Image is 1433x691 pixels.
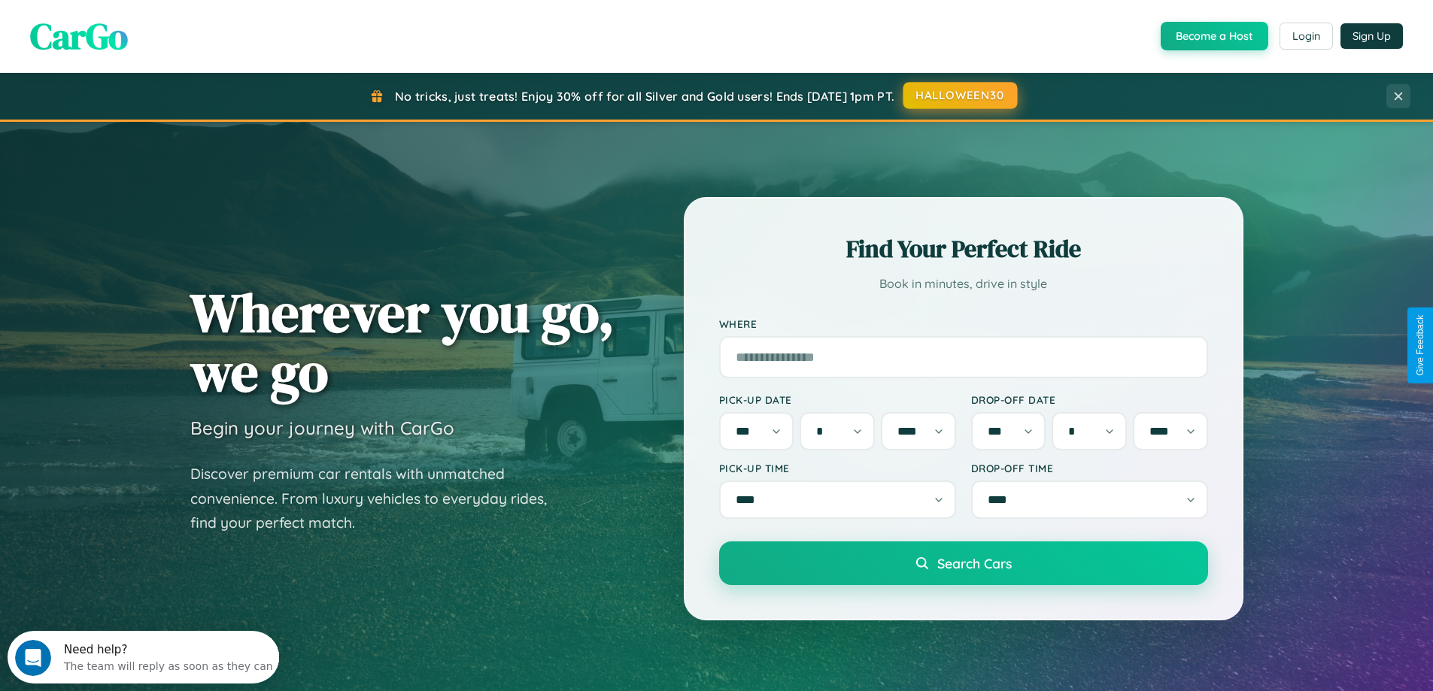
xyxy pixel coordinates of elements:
[190,462,566,535] p: Discover premium car rentals with unmatched convenience. From luxury vehicles to everyday rides, ...
[8,631,279,683] iframe: Intercom live chat discovery launcher
[190,417,454,439] h3: Begin your journey with CarGo
[56,13,266,25] div: Need help?
[719,393,956,406] label: Pick-up Date
[395,89,894,104] span: No tricks, just treats! Enjoy 30% off for all Silver and Gold users! Ends [DATE] 1pm PT.
[1161,22,1268,50] button: Become a Host
[903,82,1018,109] button: HALLOWEEN30
[15,640,51,676] iframe: Intercom live chat
[30,11,128,61] span: CarGo
[1340,23,1403,49] button: Sign Up
[719,541,1208,585] button: Search Cars
[971,462,1208,474] label: Drop-off Time
[719,232,1208,265] h2: Find Your Perfect Ride
[719,273,1208,295] p: Book in minutes, drive in style
[719,317,1208,330] label: Where
[971,393,1208,406] label: Drop-off Date
[1280,23,1333,50] button: Login
[719,462,956,474] label: Pick-up Time
[937,555,1012,571] span: Search Cars
[6,6,280,47] div: Open Intercom Messenger
[190,283,615,402] h1: Wherever you go, we go
[1415,315,1425,376] div: Give Feedback
[56,25,266,41] div: The team will reply as soon as they can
